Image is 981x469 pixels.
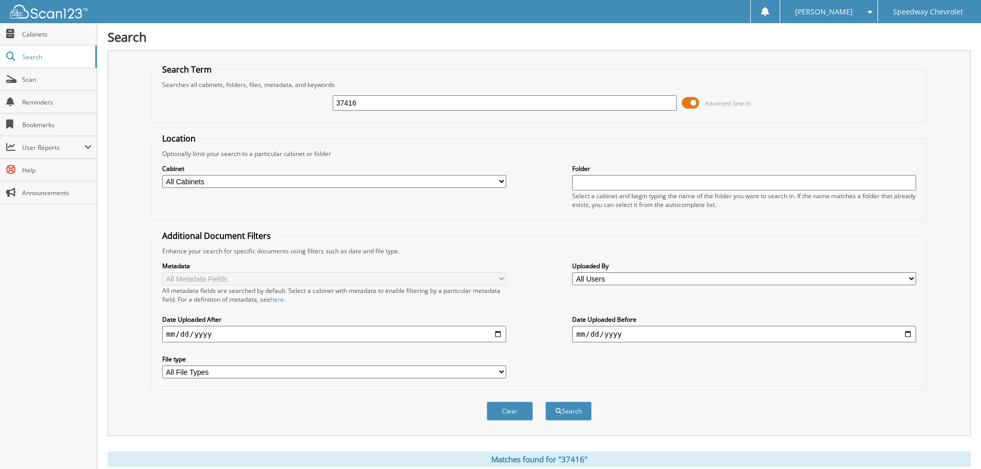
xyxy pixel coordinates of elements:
div: Searches all cabinets, folders, files, metadata, and keywords [157,80,921,89]
legend: Location [157,133,201,144]
legend: Additional Document Filters [157,230,276,241]
span: Cabinets [22,30,92,39]
a: here [270,295,284,304]
span: Advanced Search [705,99,751,107]
span: Speedway Chevrolet [893,9,963,15]
span: Help [22,166,92,175]
button: Search [545,402,592,421]
label: Metadata [162,262,506,270]
label: Cabinet [162,164,506,173]
input: end [572,326,916,342]
input: start [162,326,506,342]
span: Bookmarks [22,120,92,129]
div: Optionally limit your search to a particular cabinet or folder [157,149,921,158]
label: Date Uploaded Before [572,315,916,324]
label: Uploaded By [572,262,916,270]
button: Clear [487,402,533,421]
label: File type [162,355,506,363]
span: User Reports [22,143,84,152]
div: Select a cabinet and begin typing the name of the folder you want to search in. If the name match... [572,192,916,209]
div: Matches found for "37416" [108,451,971,467]
div: Enhance your search for specific documents using filters such as date and file type. [157,247,921,255]
span: Announcements [22,188,92,197]
label: Folder [572,164,916,173]
h1: Search [108,28,971,45]
div: All metadata fields are searched by default. Select a cabinet with metadata to enable filtering b... [162,286,506,304]
label: Date Uploaded After [162,315,506,324]
span: [PERSON_NAME] [795,9,853,15]
span: Search [22,53,90,61]
span: Reminders [22,98,92,107]
span: Scan [22,75,92,84]
legend: Search Term [157,64,217,75]
img: scan123-logo-white.svg [10,5,88,19]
